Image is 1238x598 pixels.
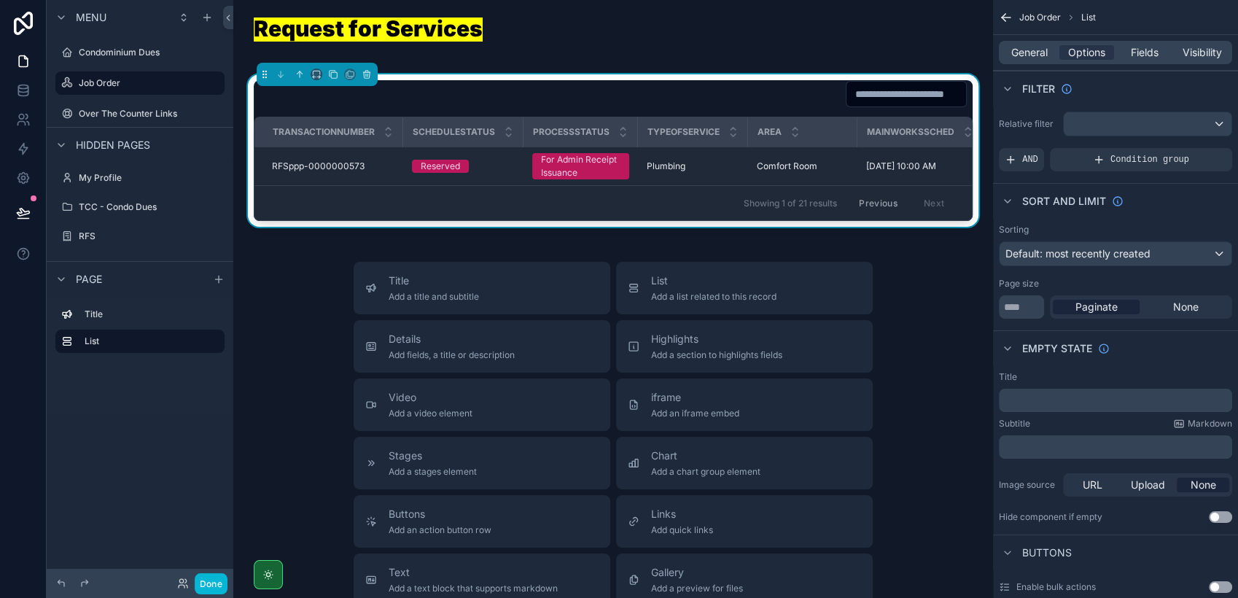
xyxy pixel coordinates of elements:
span: Add a text block that supports markdown [389,583,558,594]
span: Paginate [1075,300,1118,314]
button: VideoAdd a video element [354,378,610,431]
span: Add a preview for files [651,583,743,594]
a: Comfort Room [757,160,849,172]
span: Title [389,273,479,288]
span: Sort And Limit [1022,194,1106,209]
span: Add fields, a title or description [389,349,515,361]
span: List [1081,12,1096,23]
div: scrollable content [999,435,1232,459]
label: Image source [999,479,1057,491]
a: RFSppp-0000000573 [272,160,394,172]
span: Links [651,507,713,521]
span: Transactionnumber [273,126,375,138]
a: RFS [55,225,225,248]
label: RFS [79,230,222,242]
span: Add a section to highlights fields [651,349,782,361]
span: Empty state [1022,341,1092,356]
a: [DATE] 10:00 AM [866,160,974,172]
div: scrollable content [999,389,1232,412]
span: List [651,273,776,288]
span: Showing 1 of 21 results [744,198,837,209]
a: TCC - Condo Dues [55,195,225,219]
button: HighlightsAdd a section to highlights fields [616,320,873,373]
span: Hidden pages [76,138,150,152]
span: Processstatus [533,126,610,138]
label: Job Order [79,77,216,89]
button: LinksAdd quick links [616,495,873,548]
span: Plumbing [647,160,685,172]
button: Done [195,573,227,594]
span: Visibility [1183,45,1222,60]
span: URL [1083,478,1102,492]
div: Reserved [421,160,460,173]
div: scrollable content [47,296,233,368]
button: DetailsAdd fields, a title or description [354,320,610,373]
span: Upload [1131,478,1165,492]
label: Sorting [999,224,1029,236]
span: Markdown [1188,418,1232,430]
span: Filter [1022,82,1055,96]
span: Condition group [1110,154,1189,166]
span: Options [1068,45,1105,60]
span: None [1173,300,1199,314]
a: Markdown [1173,418,1232,430]
a: Over The Counter Links [55,102,225,125]
span: Typeofservice [647,126,720,138]
span: Gallery [651,565,743,580]
button: iframeAdd an iframe embed [616,378,873,431]
a: Reserved [412,160,515,173]
span: Area [758,126,782,138]
span: Text [389,565,558,580]
span: Video [389,390,472,405]
button: TitleAdd a title and subtitle [354,262,610,314]
a: Plumbing [647,160,739,172]
span: RFSppp-0000000573 [272,160,365,172]
label: List [85,335,213,347]
div: Hide component if empty [999,511,1102,523]
a: My Profile [55,166,225,190]
span: None [1191,478,1216,492]
button: ChartAdd a chart group element [616,437,873,489]
label: Page size [999,278,1039,290]
label: My Profile [79,172,222,184]
span: Add a video element [389,408,472,419]
span: Add a chart group element [651,466,760,478]
div: For Admin Receipt Issuance [541,153,620,179]
label: Condominium Dues [79,47,222,58]
a: Condominium Dues [55,41,225,64]
span: Buttons [1022,545,1072,560]
span: Page [76,272,102,287]
span: Schedulestatus [413,126,495,138]
button: ButtonsAdd an action button row [354,495,610,548]
button: Previous [849,192,907,214]
button: ListAdd a list related to this record [616,262,873,314]
span: Job Order [1019,12,1061,23]
span: [DATE] 10:00 AM [866,160,936,172]
label: TCC - Condo Dues [79,201,222,213]
span: iframe [651,390,739,405]
span: Default: most recently created [1005,247,1151,260]
label: Title [999,371,1017,383]
span: Add a list related to this record [651,291,776,303]
span: Highlights [651,332,782,346]
span: Chart [651,448,760,463]
label: Title [85,308,219,320]
label: Subtitle [999,418,1030,430]
button: Default: most recently created [999,241,1232,266]
span: Add an action button row [389,524,491,536]
label: Over The Counter Links [79,108,222,120]
a: Job Order [55,71,225,95]
span: Fields [1131,45,1159,60]
button: StagesAdd a stages element [354,437,610,489]
span: Add quick links [651,524,713,536]
span: Menu [76,10,106,25]
label: Relative filter [999,118,1057,130]
span: Add a stages element [389,466,477,478]
span: Stages [389,448,477,463]
span: Add a title and subtitle [389,291,479,303]
span: AND [1022,154,1038,166]
a: For Admin Receipt Issuance [532,153,629,179]
span: Details [389,332,515,346]
span: General [1011,45,1048,60]
span: Add an iframe embed [651,408,739,419]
